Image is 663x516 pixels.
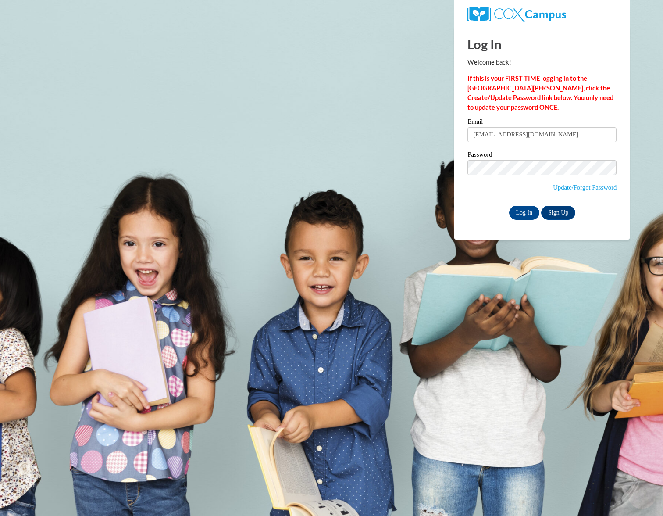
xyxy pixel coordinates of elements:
[553,184,617,191] a: Update/Forgot Password
[541,206,575,220] a: Sign Up
[467,7,566,22] img: COX Campus
[509,206,540,220] input: Log In
[467,151,617,160] label: Password
[467,7,617,22] a: COX Campus
[467,57,617,67] p: Welcome back!
[467,75,613,111] strong: If this is your FIRST TIME logging in to the [GEOGRAPHIC_DATA][PERSON_NAME], click the Create/Upd...
[628,481,656,509] iframe: Button to launch messaging window
[467,35,617,53] h1: Log In
[467,118,617,127] label: Email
